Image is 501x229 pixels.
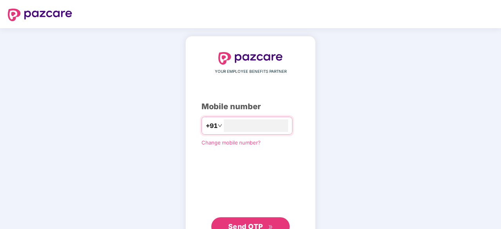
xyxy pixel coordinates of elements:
span: down [218,123,222,128]
div: Mobile number [201,101,300,113]
img: logo [218,52,283,65]
span: YOUR EMPLOYEE BENEFITS PARTNER [215,69,287,75]
a: Change mobile number? [201,139,261,146]
img: logo [8,9,72,21]
span: +91 [206,121,218,131]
